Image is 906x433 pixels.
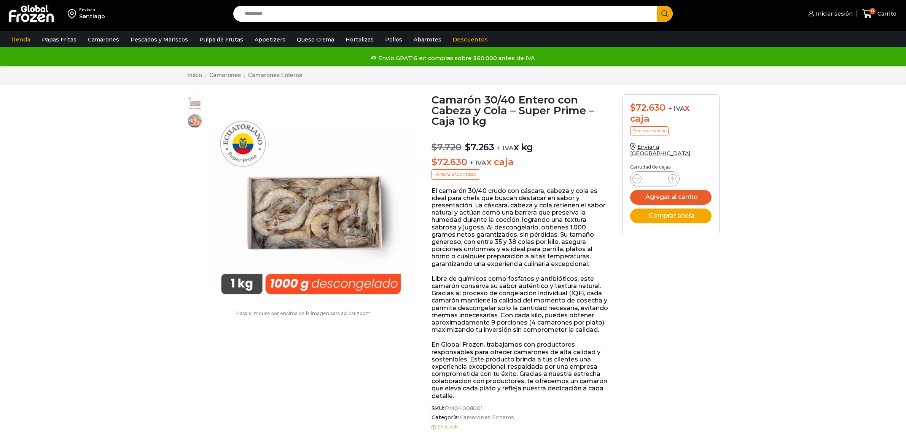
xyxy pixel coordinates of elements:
bdi: 72.630 [432,156,467,167]
p: El camarón 30/40 crudo con cáscara, cabeza y cola es ideal para chefs que buscan destacar en sabo... [432,187,611,267]
span: PM04008001 [444,405,483,412]
span: $ [465,142,471,153]
span: + IVA [668,105,685,112]
span: Categoría: [432,414,611,421]
a: Tienda [6,32,34,47]
a: Camarones Enteros [248,72,303,79]
a: Inicio [187,72,202,79]
a: Descuentos [449,32,492,47]
button: Comprar ahora [630,209,712,223]
span: 0 [869,8,876,14]
p: Pasa el mouse por encima de la imagen para aplicar zoom [187,311,420,316]
img: address-field-icon.svg [68,7,79,20]
span: $ [630,102,636,113]
a: Abarrotes [410,32,445,47]
span: + IVA [497,144,514,152]
a: Papas Fritas [38,32,80,47]
span: Carrito [876,10,896,18]
span: camaron-hoso [187,113,202,129]
p: Precio al contado [630,126,669,135]
bdi: 72.630 [630,102,666,113]
button: Agregar al carrito [630,190,712,205]
nav: Breadcrumb [187,72,303,79]
a: Camarones Enteros [459,414,514,421]
span: $ [432,142,437,153]
a: Hortalizas [342,32,377,47]
a: Camarones [209,72,241,79]
span: camarones-enteros [187,95,202,110]
span: + IVA [470,159,486,167]
a: Queso Crema [293,32,338,47]
a: Pescados y Mariscos [127,32,192,47]
a: Enviar a [GEOGRAPHIC_DATA] [630,143,691,157]
p: En Global Frozen, trabajamos con productores responsables para ofrecer camarones de alta calidad ... [432,341,611,400]
input: Product quantity [648,174,662,184]
bdi: 7.263 [465,142,494,153]
bdi: 7.720 [432,142,462,153]
a: Pulpa de Frutas [196,32,247,47]
a: Appetizers [251,32,289,47]
p: En stock [432,424,611,430]
h1: Camarón 30/40 Entero con Cabeza y Cola – Super Prime – Caja 10 kg [432,94,611,126]
button: Search button [657,6,673,22]
p: Libre de químicos como fosfatos y antibióticos, este camarón conserva su sabor auténtico y textur... [432,275,611,334]
p: x caja [432,157,611,168]
a: 0 Carrito [860,5,898,23]
a: Iniciar sesión [806,6,853,21]
div: Santiago [79,13,105,20]
span: SKU: [432,405,611,412]
span: Iniciar sesión [814,10,853,18]
p: Precio al contado [432,169,480,179]
p: Cantidad de cajas [630,164,712,170]
span: $ [432,156,437,167]
a: Pollos [381,32,406,47]
div: Enviar a [79,7,105,13]
a: Camarones [84,32,123,47]
div: x caja [630,102,712,124]
p: x kg [432,134,611,153]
